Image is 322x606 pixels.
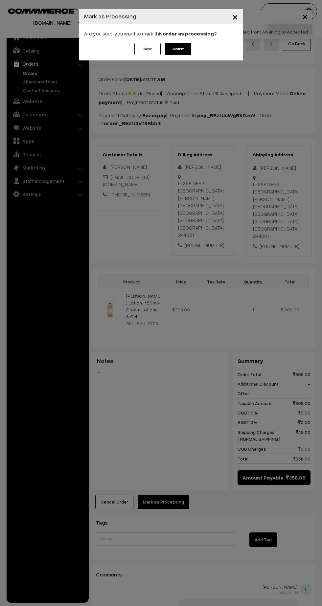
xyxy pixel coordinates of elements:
button: Close [227,7,243,27]
h4: Mark as Processing [84,12,136,21]
div: Are you sure, you want to mark this ? [79,24,243,43]
button: Close [134,43,161,55]
button: Confirm [165,43,191,55]
strong: order as processing [163,30,214,37]
span: × [232,11,238,23]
